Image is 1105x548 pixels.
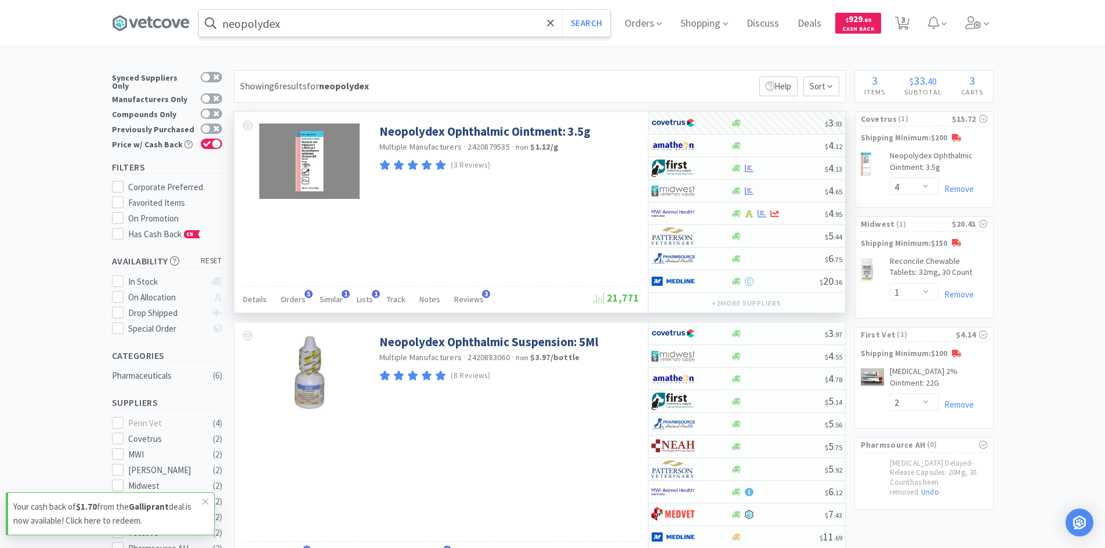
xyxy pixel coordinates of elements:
[128,291,205,304] div: On Allocation
[926,439,976,451] span: ( 0 )
[516,143,528,151] span: from
[855,459,993,510] div: [MEDICAL_DATA] Delayed-Release Capsules: 20Mg, 30 Count has been removed
[307,80,369,92] span: for
[834,443,842,452] span: . 75
[834,187,842,196] span: . 65
[112,108,195,118] div: Compounds Only
[594,291,639,304] span: 21,771
[651,370,695,387] img: 3331a67d23dc422aa21b1ec98afbf632_11.png
[896,329,956,340] span: ( 1 )
[825,330,828,339] span: $
[759,77,798,96] p: Help
[939,289,974,300] a: Remove
[825,210,828,219] span: $
[834,488,842,497] span: . 12
[834,420,842,429] span: . 56
[199,10,610,37] input: Search by item, sku, manufacturer, ingredient, size...
[890,20,914,30] a: 3
[13,500,202,528] p: Your cash back of from the deal is now available! Click here to redeem.
[825,485,842,498] span: 6
[128,416,200,430] div: Penn Vet
[128,479,200,493] div: Midwest
[834,466,842,474] span: . 92
[825,394,842,408] span: 5
[952,112,987,125] div: $15.72
[825,184,842,197] span: 4
[184,231,196,238] span: CB
[825,466,828,474] span: $
[910,75,914,87] span: $
[128,196,222,210] div: Favorited Items
[530,352,579,362] strong: $3.97 / bottle
[825,507,842,521] span: 7
[820,278,823,286] span: $
[112,124,195,133] div: Previously Purchased
[825,206,842,220] span: 4
[897,113,952,125] span: ( 1 )
[76,501,97,512] strong: $1.70
[918,487,942,497] a: Undo
[451,370,490,382] p: (8 Reviews)
[379,334,599,350] a: Neopolydex Ophthalmic Suspension: 5Ml
[651,227,695,245] img: f5e969b455434c6296c6d81ef179fa71_3.png
[834,119,842,128] span: . 93
[825,511,828,520] span: $
[825,142,828,151] span: $
[128,180,222,194] div: Corporate Preferred
[213,432,222,446] div: ( 2 )
[861,368,884,386] img: 4860fa5397e34cb5a6e60516a0174fac_206108.jpeg
[272,334,347,409] img: 181bbfcdb52a4fd69d85195c22f1d4fe_63128.png
[128,275,205,289] div: In Stock
[861,438,926,451] span: Pharmsource AH
[825,187,828,196] span: $
[530,141,559,152] strong: $1.12 / g
[651,393,695,410] img: 67d67680309e4a0bb49a5ff0391dcc42_6.png
[825,116,842,129] span: 3
[651,114,695,132] img: 77fca1acd8b6420a9015268ca798ef17_1.png
[112,72,195,90] div: Synced Suppliers Only
[342,290,350,298] span: 1
[834,511,842,520] span: . 43
[129,501,169,512] strong: Galliprant
[834,278,842,286] span: . 36
[651,182,695,199] img: 4dd14cff54a648ac9e977f0c5da9bc2e_5.png
[895,86,952,97] h4: Subtotal
[825,139,842,152] span: 4
[863,16,871,24] span: . 69
[825,462,842,476] span: 5
[259,124,360,199] img: ea02fb09741b47f7b1f2fd9c03cdcd47_226560.jpeg
[890,256,987,283] a: Reconcile Chewable Tablets: 32mg, 30 Count
[319,80,369,92] strong: neopolydex
[372,290,380,298] span: 1
[379,124,590,139] a: Neopolydex Ophthalmic Ointment: 3.5g
[825,488,828,497] span: $
[482,290,490,298] span: 3
[128,463,200,477] div: [PERSON_NAME]
[825,353,828,361] span: $
[928,75,937,87] span: 40
[379,141,462,152] a: Multiple Manufacturers
[651,460,695,478] img: f5e969b455434c6296c6d81ef179fa71_3.png
[834,330,842,339] span: . 97
[825,165,828,173] span: $
[969,73,975,88] span: 3
[1066,509,1093,536] div: Open Intercom Messenger
[128,212,222,226] div: On Promotion
[112,161,222,174] h5: Filters
[803,77,839,96] span: Sort
[861,328,896,341] span: First Vet
[651,273,695,290] img: a646391c64b94eb2892348a965bf03f3_134.png
[387,294,405,304] span: Track
[820,274,842,288] span: 20
[952,86,993,97] h4: Carts
[357,294,373,304] span: Lists
[112,139,195,148] div: Price w/ Cash Back
[855,348,993,360] p: Shipping Minimum: $100
[379,352,462,362] a: Multiple Manufacturers
[213,448,222,462] div: ( 2 )
[213,369,222,383] div: ( 6 )
[512,352,514,362] span: ·
[834,353,842,361] span: . 55
[112,369,206,383] div: Pharmaceuticals
[651,250,695,267] img: 7915dbd3f8974342a4dc3feb8efc1740_58.png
